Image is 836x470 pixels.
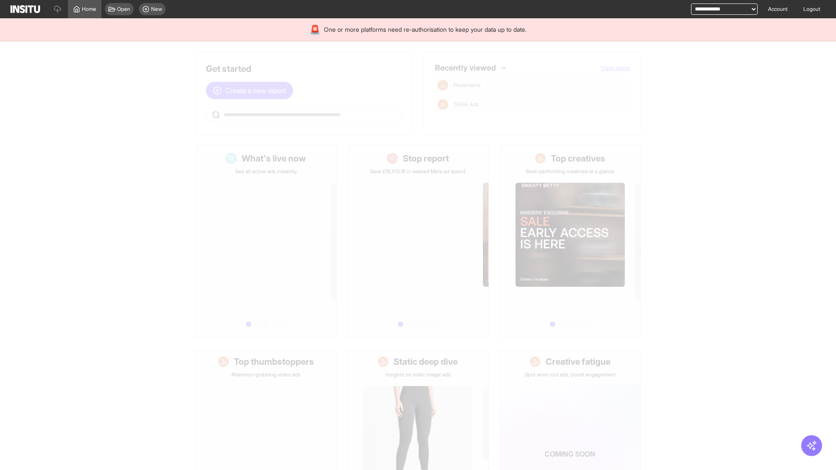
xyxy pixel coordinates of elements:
span: Open [117,6,130,13]
img: Logo [10,5,40,13]
span: New [151,6,162,13]
span: One or more platforms need re-authorisation to keep your data up to date. [324,25,526,34]
div: 🚨 [310,23,320,36]
span: Home [82,6,96,13]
